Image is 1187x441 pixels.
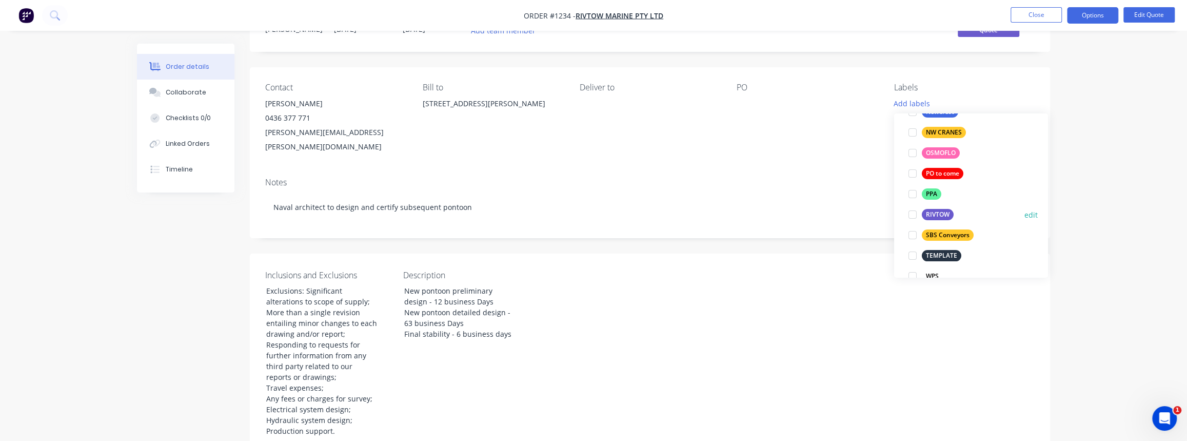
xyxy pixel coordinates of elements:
button: WPS [904,269,947,283]
div: [STREET_ADDRESS][PERSON_NAME] [422,97,563,111]
div: NW CRANES [922,127,966,138]
div: SBS Conveyors [922,229,974,241]
div: Linked Orders [166,139,210,148]
div: Labels [894,83,1035,92]
label: Inclusions and Exclusions [265,269,393,281]
button: SBS Conveyors [904,228,978,242]
button: Edit Quote [1123,7,1175,23]
button: Order details [137,54,234,80]
button: Newcrest [904,105,962,119]
button: OSMOFLO [904,146,964,160]
div: PO [737,83,877,92]
div: Newcrest [922,106,958,118]
div: TEMPLATE [922,250,961,261]
div: Naval architect to design and certify subsequent pontoon [265,191,1035,223]
a: RIVTOW MARINE PTY LTD [576,11,663,21]
button: RIVTOW [904,207,958,222]
div: Checklists 0/0 [166,113,211,123]
div: WPS [922,271,943,282]
div: [PERSON_NAME][EMAIL_ADDRESS][PERSON_NAME][DOMAIN_NAME] [265,125,406,154]
div: Collaborate [166,88,206,97]
button: Close [1011,7,1062,23]
label: Description [403,269,531,281]
div: RIVTOW [922,209,954,220]
button: Timeline [137,157,234,182]
iframe: Intercom live chat [1152,406,1177,431]
div: Bill to [422,83,563,92]
div: Exclusions: Significant alterations to scope of supply; More than a single revision entailing min... [258,283,386,438]
button: NW CRANES [904,125,970,140]
div: OSMOFLO [922,147,960,159]
button: PO to come [904,166,967,181]
div: Notes [265,178,1035,187]
div: 0436 377 771 [265,111,406,125]
button: edit [1024,209,1038,220]
span: 1 [1173,406,1181,414]
div: Contact [265,83,406,92]
div: PO to come [922,168,963,179]
div: Timeline [166,165,193,174]
button: Options [1067,7,1118,24]
div: [STREET_ADDRESS][PERSON_NAME] [422,97,563,129]
button: TEMPLATE [904,248,965,263]
button: Linked Orders [137,131,234,157]
div: New pontoon preliminary design - 12 business Days New pontoon detailed design - 63 business Days ... [396,283,524,341]
button: Collaborate [137,80,234,105]
span: Order #1234 - [524,11,576,21]
button: Checklists 0/0 [137,105,234,131]
div: [PERSON_NAME]0436 377 771[PERSON_NAME][EMAIL_ADDRESS][PERSON_NAME][DOMAIN_NAME] [265,97,406,154]
div: [PERSON_NAME] [265,97,406,111]
button: Add labels [888,97,935,110]
div: Order details [166,62,209,71]
div: Deliver to [580,83,720,92]
img: Factory [18,8,34,23]
div: PPA [922,188,941,200]
button: PPA [904,187,945,201]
